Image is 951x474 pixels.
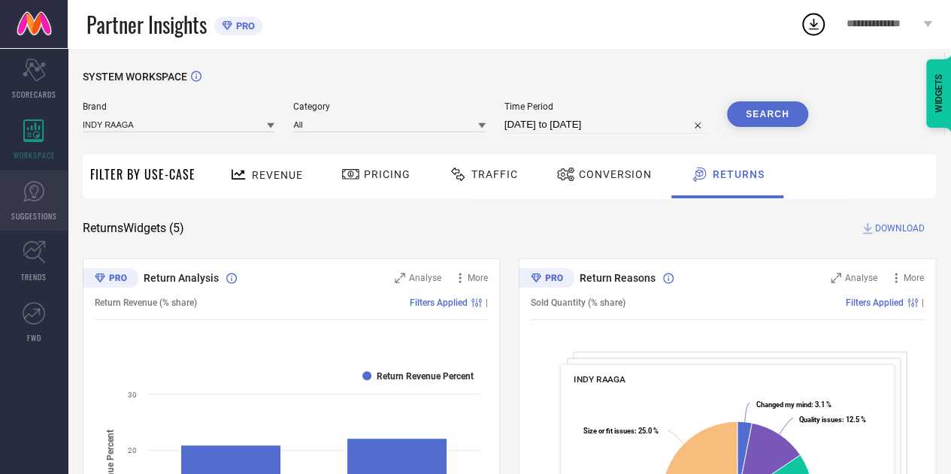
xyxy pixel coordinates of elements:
svg: Zoom [831,273,841,283]
div: Premium [519,268,574,291]
span: Category [293,101,485,112]
span: | [922,297,924,308]
svg: Zoom [395,273,405,283]
span: Return Reasons [580,272,656,284]
span: SYSTEM WORKSPACE [83,71,187,83]
span: SUGGESTIONS [11,210,57,222]
span: SCORECARDS [12,89,56,100]
tspan: Quality issues [799,415,842,424]
text: : 25.0 % [583,427,659,435]
span: Filters Applied [410,297,468,308]
text: 20 [128,446,137,454]
span: Traffic [471,168,518,180]
tspan: Size or fit issues [583,427,635,435]
span: More [904,273,924,283]
span: DOWNLOAD [875,221,925,236]
span: Conversion [579,168,652,180]
span: Return Analysis [144,272,219,284]
tspan: Changed my mind [756,400,810,409]
span: Pricing [364,168,410,180]
text: 30 [128,391,137,399]
span: FWD [27,332,41,343]
span: Time Period [504,101,708,112]
span: Returns Widgets ( 5 ) [83,221,184,236]
span: WORKSPACE [14,149,55,161]
span: More [468,273,488,283]
div: Open download list [800,11,827,38]
text: : 12.5 % [799,415,866,424]
text: : 3.1 % [756,400,831,409]
span: Filters Applied [846,297,904,308]
span: TRENDS [21,271,47,282]
span: Analyse [409,273,441,283]
span: Returns [713,168,765,180]
button: Search [727,101,808,127]
input: Select time period [504,116,708,134]
span: Analyse [845,273,877,283]
div: Premium [83,268,138,291]
span: Return Revenue (% share) [95,297,197,308]
span: PRO [232,20,255,32]
span: Revenue [252,169,303,181]
span: Filter By Use-Case [90,165,195,183]
span: Brand [83,101,274,112]
span: Partner Insights [86,9,207,40]
span: | [486,297,488,308]
text: Return Revenue Percent [377,371,474,382]
span: INDY RAAGA [574,374,625,385]
span: Sold Quantity (% share) [531,297,625,308]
